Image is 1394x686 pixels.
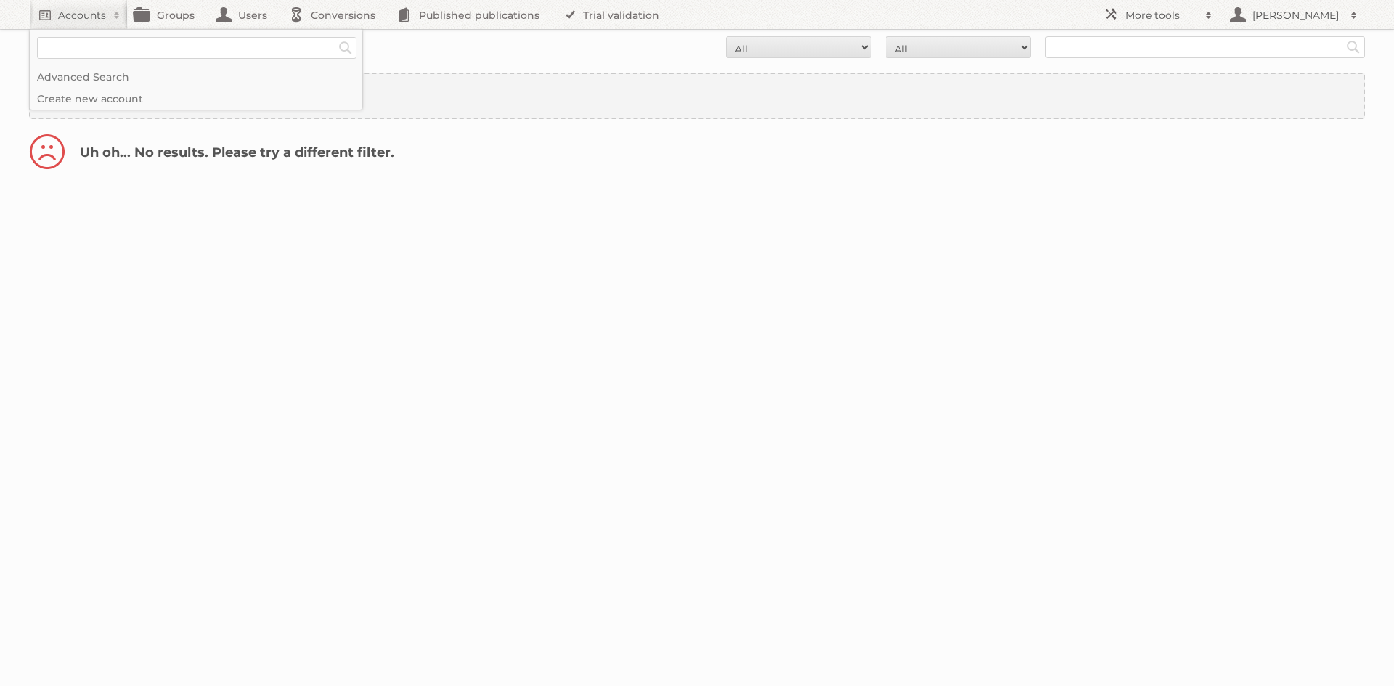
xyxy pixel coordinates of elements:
h2: Accounts [58,8,106,23]
a: Advanced Search [30,66,362,88]
h2: More tools [1125,8,1198,23]
h2: Uh oh... No results. Please try a different filter. [29,134,1365,177]
a: Create new account [30,88,362,110]
input: Search [335,37,356,59]
input: Search [1342,36,1364,58]
a: Create new account [30,74,1364,118]
h2: [PERSON_NAME] [1249,8,1343,23]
